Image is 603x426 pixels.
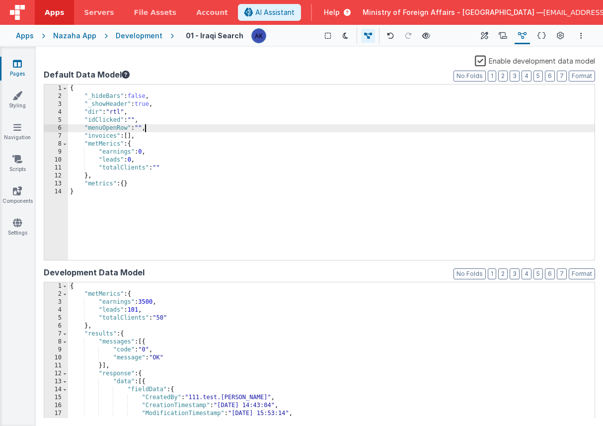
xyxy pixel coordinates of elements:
button: 1 [488,268,496,279]
span: Development Data Model [44,266,145,278]
button: 5 [533,71,543,82]
button: 7 [557,71,567,82]
div: 14 [44,188,68,196]
button: 6 [545,71,555,82]
div: 13 [44,378,68,386]
div: 7 [44,330,68,338]
span: Help [324,7,340,17]
div: Development [116,31,162,41]
button: 1 [488,71,496,82]
div: 1 [44,85,68,92]
button: AI Assistant [238,4,301,21]
label: Enable development data model [475,55,595,66]
span: Servers [84,7,114,17]
div: 13 [44,180,68,188]
div: 2 [44,290,68,298]
div: 11 [44,362,68,370]
div: 4 [44,108,68,116]
div: Apps [16,31,34,41]
div: 6 [44,322,68,330]
span: Ministry of Foreign Affairs - [GEOGRAPHIC_DATA] — [363,7,543,17]
button: 2 [498,268,508,279]
button: 3 [510,268,520,279]
img: 1f6063d0be199a6b217d3045d703aa70 [252,29,266,43]
button: 4 [522,71,531,82]
span: Apps [45,7,64,17]
button: No Folds [453,268,486,279]
button: Default Data Model [44,69,130,81]
button: Format [569,268,595,279]
div: 11 [44,164,68,172]
div: 3 [44,298,68,306]
button: 2 [498,71,508,82]
div: Nazaha App [53,31,96,41]
h4: 01 - Iraqi Search [186,32,243,39]
div: 10 [44,156,68,164]
div: 12 [44,370,68,378]
button: Options [575,30,587,42]
div: 5 [44,116,68,124]
div: 14 [44,386,68,394]
button: 4 [522,268,531,279]
div: 9 [44,148,68,156]
span: File Assets [134,7,177,17]
button: Format [569,71,595,82]
div: 8 [44,338,68,346]
button: No Folds [453,71,486,82]
div: 3 [44,100,68,108]
div: 2 [44,92,68,100]
div: 4 [44,306,68,314]
div: 7 [44,132,68,140]
div: 17 [44,410,68,418]
div: 9 [44,346,68,354]
div: 6 [44,124,68,132]
button: 7 [557,268,567,279]
div: 15 [44,394,68,402]
button: 5 [533,268,543,279]
button: 6 [545,268,555,279]
div: 18 [44,418,68,426]
div: 10 [44,354,68,362]
span: AI Assistant [255,7,295,17]
button: 3 [510,71,520,82]
div: 5 [44,314,68,322]
div: 1 [44,282,68,290]
div: 8 [44,140,68,148]
div: 12 [44,172,68,180]
div: 16 [44,402,68,410]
